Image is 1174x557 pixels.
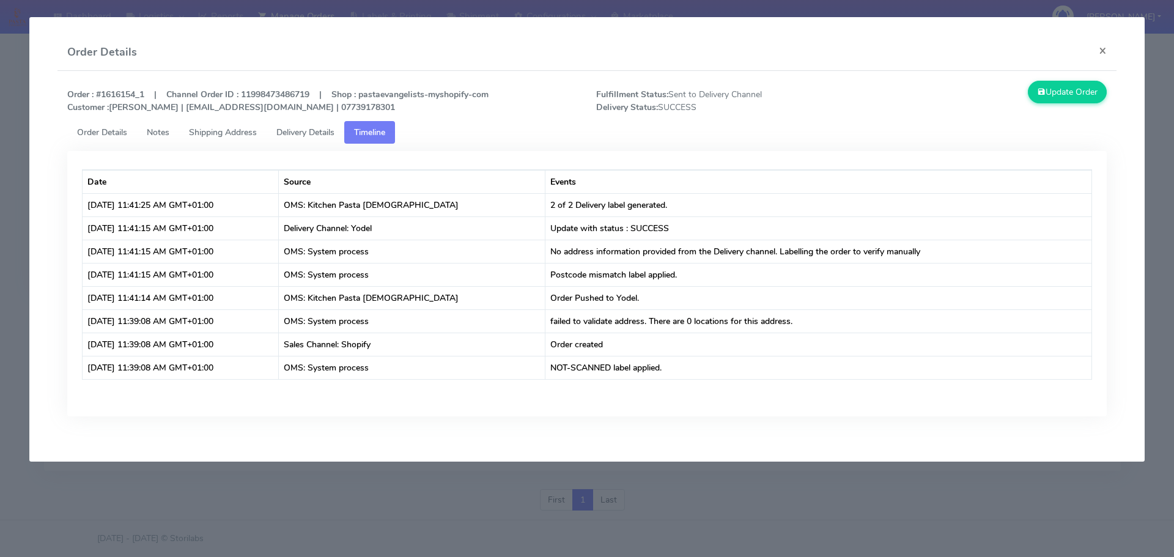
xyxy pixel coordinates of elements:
[354,127,385,138] span: Timeline
[279,356,545,379] td: OMS: System process
[83,193,279,216] td: [DATE] 11:41:25 AM GMT+01:00
[279,193,545,216] td: OMS: Kitchen Pasta [DEMOGRAPHIC_DATA]
[83,263,279,286] td: [DATE] 11:41:15 AM GMT+01:00
[545,240,1092,263] td: No address information provided from the Delivery channel. Labelling the order to verify manually
[545,333,1092,356] td: Order created
[545,193,1092,216] td: 2 of 2 Delivery label generated.
[276,127,334,138] span: Delivery Details
[83,216,279,240] td: [DATE] 11:41:15 AM GMT+01:00
[67,121,1107,144] ul: Tabs
[1089,34,1117,67] button: Close
[545,356,1092,379] td: NOT-SCANNED label applied.
[587,88,852,114] span: Sent to Delivery Channel SUCCESS
[545,309,1092,333] td: failed to validate address. There are 0 locations for this address.
[596,101,658,113] strong: Delivery Status:
[83,170,279,193] th: Date
[83,286,279,309] td: [DATE] 11:41:14 AM GMT+01:00
[279,286,545,309] td: OMS: Kitchen Pasta [DEMOGRAPHIC_DATA]
[279,333,545,356] td: Sales Channel: Shopify
[83,240,279,263] td: [DATE] 11:41:15 AM GMT+01:00
[67,101,109,113] strong: Customer :
[189,127,257,138] span: Shipping Address
[279,309,545,333] td: OMS: System process
[147,127,169,138] span: Notes
[1028,81,1107,103] button: Update Order
[545,216,1092,240] td: Update with status : SUCCESS
[279,263,545,286] td: OMS: System process
[83,333,279,356] td: [DATE] 11:39:08 AM GMT+01:00
[77,127,127,138] span: Order Details
[596,89,668,100] strong: Fulfillment Status:
[83,356,279,379] td: [DATE] 11:39:08 AM GMT+01:00
[67,44,137,61] h4: Order Details
[279,170,545,193] th: Source
[545,170,1092,193] th: Events
[545,286,1092,309] td: Order Pushed to Yodel.
[67,89,489,113] strong: Order : #1616154_1 | Channel Order ID : 11998473486719 | Shop : pastaevangelists-myshopify-com [P...
[545,263,1092,286] td: Postcode mismatch label applied.
[279,240,545,263] td: OMS: System process
[83,309,279,333] td: [DATE] 11:39:08 AM GMT+01:00
[279,216,545,240] td: Delivery Channel: Yodel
